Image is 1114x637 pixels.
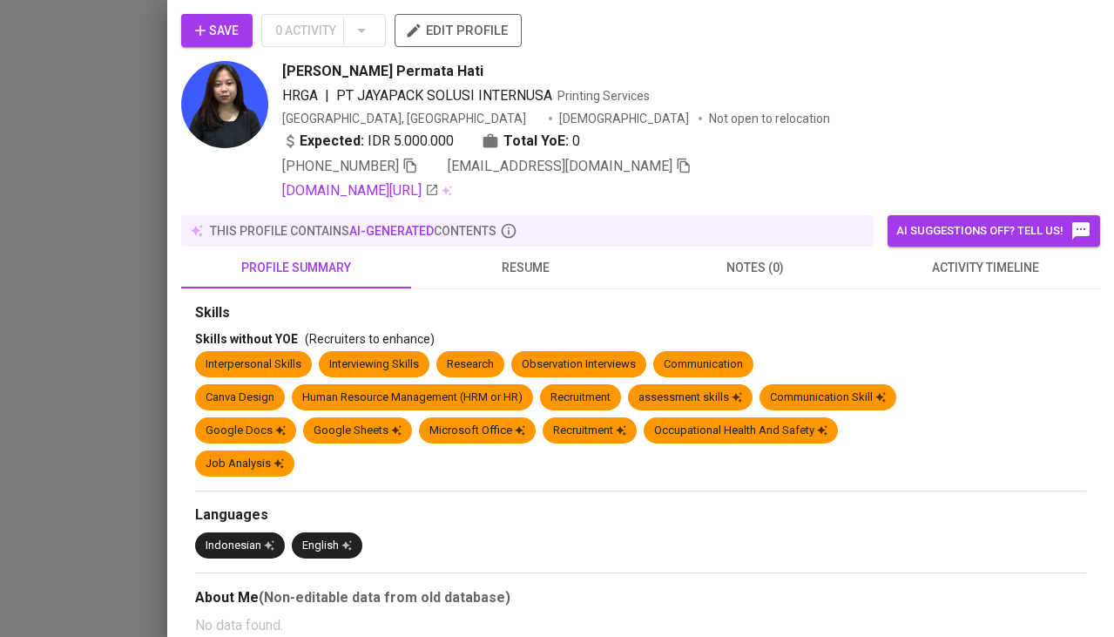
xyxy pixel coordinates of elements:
[559,110,692,127] span: [DEMOGRAPHIC_DATA]
[503,131,569,152] b: Total YoE:
[192,257,401,279] span: profile summary
[305,332,435,346] span: (Recruiters to enhance)
[195,615,1086,636] p: No data found.
[522,356,636,373] div: Observation Interviews
[664,356,743,373] div: Communication
[329,356,419,373] div: Interviewing Skills
[654,423,827,439] div: Occupational Health And Safety
[181,14,253,47] button: Save
[314,423,402,439] div: Google Sheets
[336,87,552,104] span: PT JAYAPACK SOLUSI INTERNUSA
[206,356,301,373] div: Interpersonal Skills
[408,19,508,42] span: edit profile
[553,423,626,439] div: Recruitment
[770,390,886,406] div: Communication Skill
[282,131,454,152] div: IDR 5.000.000
[448,158,672,174] span: [EMAIL_ADDRESS][DOMAIN_NAME]
[195,587,1086,608] div: About Me
[282,87,318,104] span: HRGA
[447,356,494,373] div: Research
[282,180,439,201] a: [DOMAIN_NAME][URL]
[302,538,352,554] div: English
[652,257,861,279] span: notes (0)
[395,23,522,37] a: edit profile
[325,85,329,106] span: |
[550,390,611,406] div: Recruitment
[572,131,580,152] span: 0
[259,589,510,606] b: (Non-editable data from old database)
[429,423,525,439] div: Microsoft Office
[349,224,434,238] span: AI-generated
[195,505,1086,525] div: Languages
[881,257,1090,279] span: activity timeline
[302,390,523,406] div: Human Resource Management (HRM or HR)
[282,158,399,174] span: [PHONE_NUMBER]
[206,456,284,472] div: Job Analysis
[282,110,542,127] div: [GEOGRAPHIC_DATA], [GEOGRAPHIC_DATA]
[638,390,742,406] div: assessment skills
[528,112,542,125] img: yH5BAEAAAAALAAAAAABAAEAAAIBRAA7
[282,61,483,82] span: [PERSON_NAME] Permata Hati
[195,20,239,42] span: Save
[195,303,1086,323] div: Skills
[300,131,364,152] b: Expected:
[420,158,434,172] img: yH5BAEAAAAALAAAAAABAAEAAAIBRAA7
[195,332,298,346] span: Skills without YOE
[206,423,286,439] div: Google Docs
[422,257,631,279] span: resume
[557,89,650,103] span: Printing Services
[210,222,496,240] p: this profile contains contents
[181,61,268,148] img: e0ce7c6108623686459950f8bfa3c537.jpg
[896,220,1091,241] span: AI suggestions off? Tell us!
[395,14,522,47] button: edit profile
[206,390,274,406] div: Canva Design
[709,110,830,127] p: Not open to relocation
[206,538,274,554] div: Indonesian
[888,215,1100,247] button: AI suggestions off? Tell us!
